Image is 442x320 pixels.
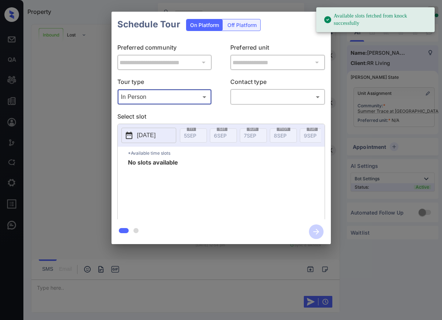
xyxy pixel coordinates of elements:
p: Select slot [117,112,325,124]
button: [DATE] [121,128,176,143]
div: In Person [119,91,210,103]
div: Available slots fetched from knock successfully [324,9,429,30]
p: Contact type [230,77,325,89]
div: On Platform [186,19,223,31]
p: Tour type [117,77,212,89]
span: No slots available [128,159,178,218]
p: Preferred community [117,43,212,55]
h2: Schedule Tour [112,12,186,37]
p: *Available time slots [128,147,325,159]
button: close [313,15,328,29]
p: Preferred unit [230,43,325,55]
div: Off Platform [224,19,260,31]
p: [DATE] [137,131,156,140]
